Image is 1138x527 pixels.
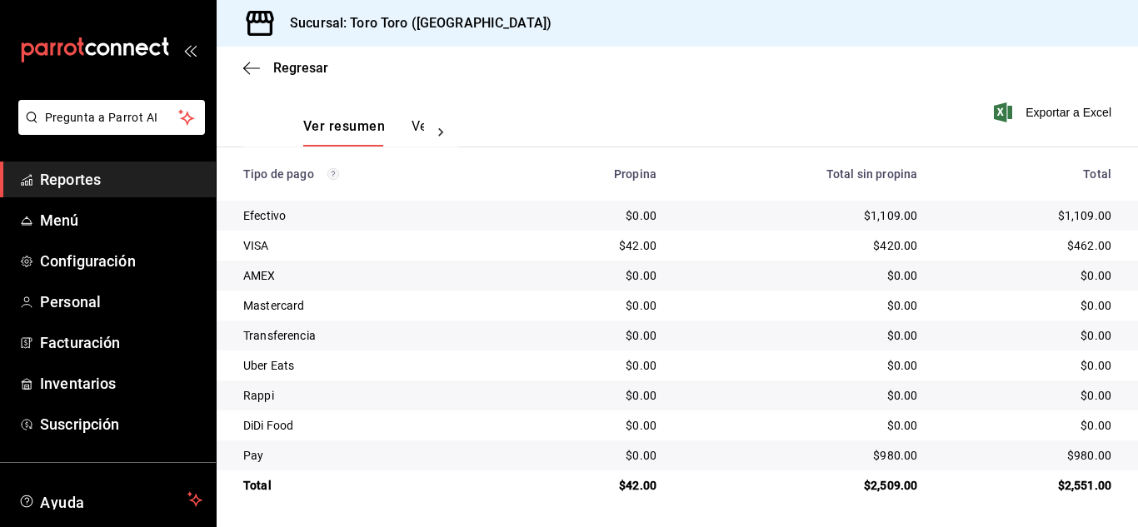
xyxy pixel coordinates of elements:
[944,447,1111,464] div: $980.00
[530,237,656,254] div: $42.00
[944,167,1111,181] div: Total
[243,297,503,314] div: Mastercard
[243,167,503,181] div: Tipo de pago
[243,447,503,464] div: Pay
[243,60,328,76] button: Regresar
[243,357,503,374] div: Uber Eats
[243,327,503,344] div: Transferencia
[530,207,656,224] div: $0.00
[18,100,205,135] button: Pregunta a Parrot AI
[944,327,1111,344] div: $0.00
[12,121,205,138] a: Pregunta a Parrot AI
[243,237,503,254] div: VISA
[40,209,202,231] span: Menú
[183,43,197,57] button: open_drawer_menu
[944,417,1111,434] div: $0.00
[243,417,503,434] div: DiDi Food
[277,13,552,33] h3: Sucursal: Toro Toro ([GEOGRAPHIC_DATA])
[683,207,917,224] div: $1,109.00
[683,327,917,344] div: $0.00
[944,297,1111,314] div: $0.00
[273,60,328,76] span: Regresar
[683,447,917,464] div: $980.00
[303,118,424,147] div: navigation tabs
[40,168,202,191] span: Reportes
[243,207,503,224] div: Efectivo
[530,387,656,404] div: $0.00
[944,237,1111,254] div: $462.00
[412,118,474,147] button: Ver pagos
[683,477,917,494] div: $2,509.00
[530,267,656,284] div: $0.00
[40,490,181,510] span: Ayuda
[40,250,202,272] span: Configuración
[45,109,179,127] span: Pregunta a Parrot AI
[40,413,202,435] span: Suscripción
[530,327,656,344] div: $0.00
[683,237,917,254] div: $420.00
[944,207,1111,224] div: $1,109.00
[944,357,1111,374] div: $0.00
[944,387,1111,404] div: $0.00
[303,118,385,147] button: Ver resumen
[683,387,917,404] div: $0.00
[327,168,339,180] svg: Los pagos realizados con Pay y otras terminales son montos brutos.
[530,477,656,494] div: $42.00
[944,267,1111,284] div: $0.00
[530,447,656,464] div: $0.00
[243,267,503,284] div: AMEX
[243,477,503,494] div: Total
[530,357,656,374] div: $0.00
[243,387,503,404] div: Rappi
[683,297,917,314] div: $0.00
[530,297,656,314] div: $0.00
[683,167,917,181] div: Total sin propina
[683,417,917,434] div: $0.00
[40,291,202,313] span: Personal
[944,477,1111,494] div: $2,551.00
[683,267,917,284] div: $0.00
[40,331,202,354] span: Facturación
[683,357,917,374] div: $0.00
[530,417,656,434] div: $0.00
[40,372,202,395] span: Inventarios
[530,167,656,181] div: Propina
[997,102,1111,122] button: Exportar a Excel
